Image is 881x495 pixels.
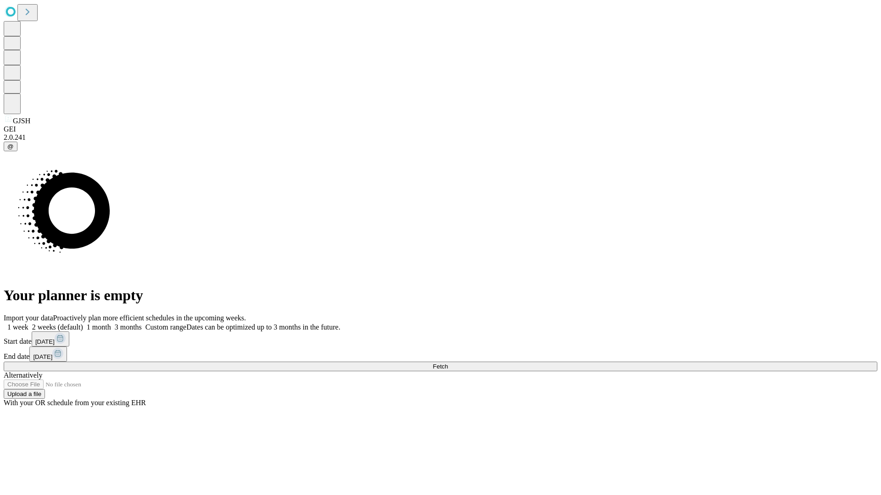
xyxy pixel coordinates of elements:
span: Dates can be optimized up to 3 months in the future. [186,323,340,331]
div: GEI [4,125,877,133]
button: [DATE] [29,346,67,362]
span: Fetch [433,363,448,370]
span: [DATE] [33,353,52,360]
span: Custom range [145,323,186,331]
span: 1 week [7,323,28,331]
div: 2.0.241 [4,133,877,142]
span: Alternatively [4,371,42,379]
span: 3 months [115,323,142,331]
div: Start date [4,331,877,346]
span: Import your data [4,314,53,322]
span: [DATE] [35,338,55,345]
span: GJSH [13,117,30,125]
span: 1 month [87,323,111,331]
span: Proactively plan more efficient schedules in the upcoming weeks. [53,314,246,322]
button: Fetch [4,362,877,371]
button: @ [4,142,17,151]
h1: Your planner is empty [4,287,877,304]
button: [DATE] [32,331,69,346]
button: Upload a file [4,389,45,399]
span: With your OR schedule from your existing EHR [4,399,146,407]
span: 2 weeks (default) [32,323,83,331]
div: End date [4,346,877,362]
span: @ [7,143,14,150]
